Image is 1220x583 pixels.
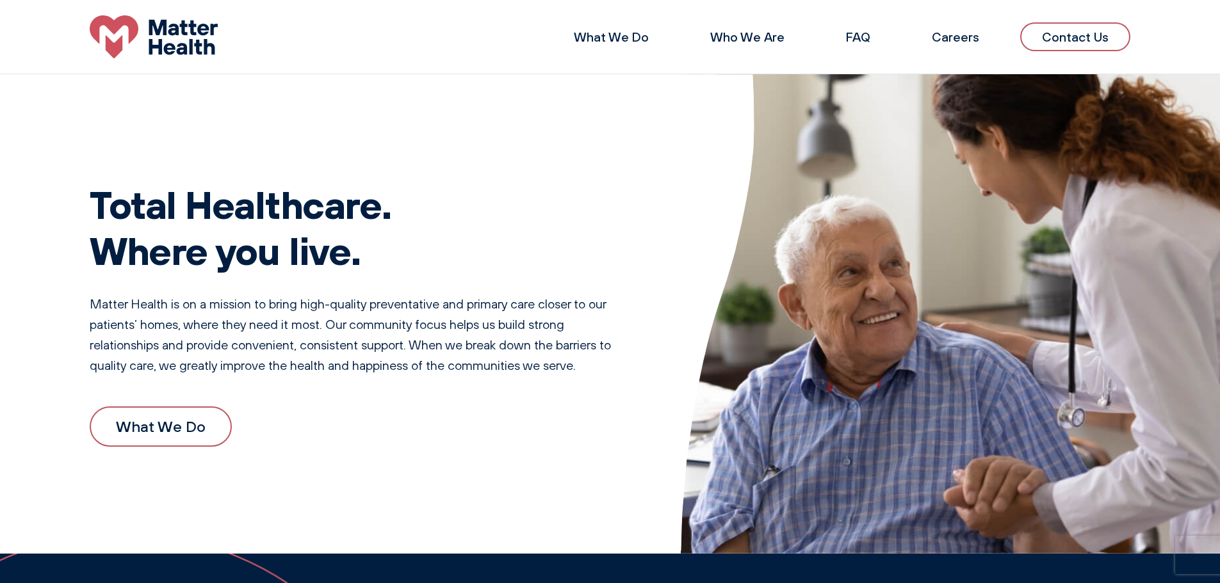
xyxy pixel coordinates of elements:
[90,181,630,273] h1: Total Healthcare. Where you live.
[846,29,870,45] a: FAQ
[574,29,649,45] a: What We Do
[710,29,785,45] a: Who We Are
[932,29,979,45] a: Careers
[90,406,232,446] a: What We Do
[1020,22,1130,51] a: Contact Us
[90,294,630,376] p: Matter Health is on a mission to bring high-quality preventative and primary care closer to our p...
